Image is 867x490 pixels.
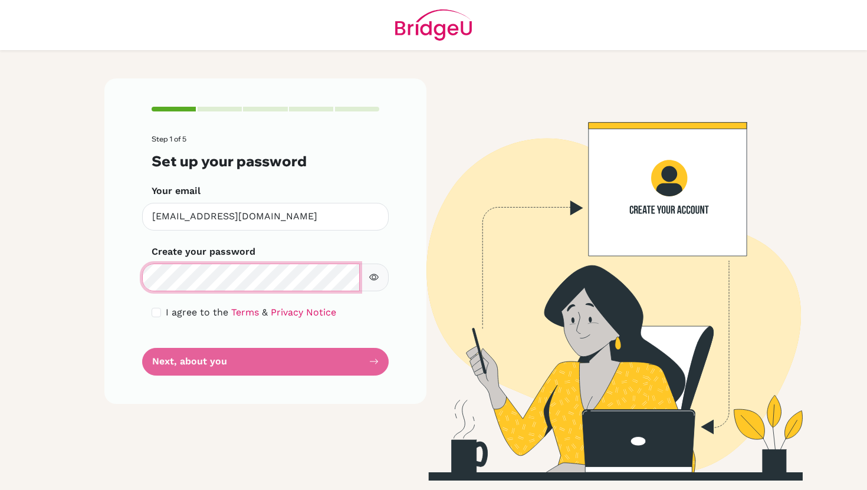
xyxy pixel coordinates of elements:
[152,153,379,170] h3: Set up your password
[231,307,259,318] a: Terms
[142,203,389,231] input: Insert your email*
[152,245,255,259] label: Create your password
[166,307,228,318] span: I agree to the
[271,307,336,318] a: Privacy Notice
[152,134,186,143] span: Step 1 of 5
[262,307,268,318] span: &
[152,184,201,198] label: Your email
